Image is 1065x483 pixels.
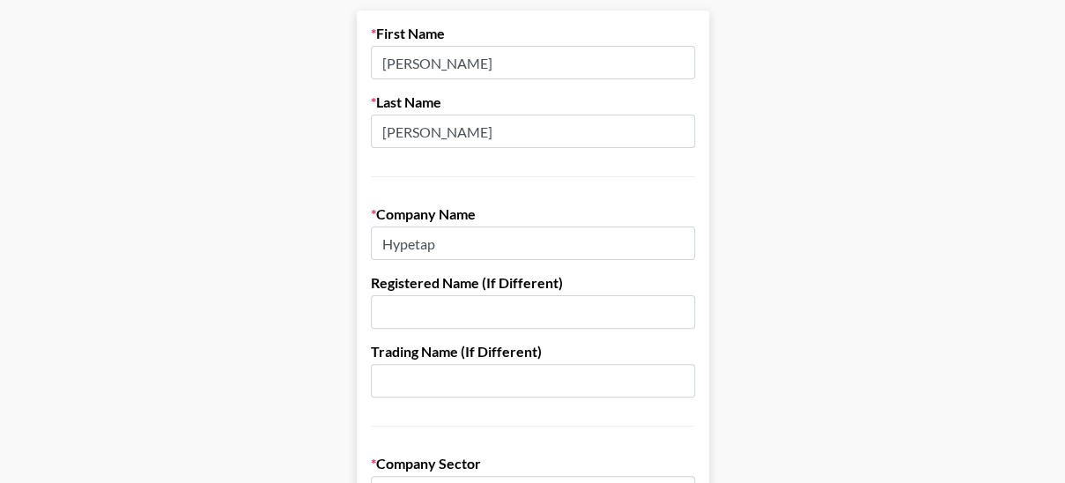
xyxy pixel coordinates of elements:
[371,455,695,472] label: Company Sector
[371,274,695,292] label: Registered Name (If Different)
[371,343,695,360] label: Trading Name (If Different)
[371,205,695,223] label: Company Name
[371,93,695,111] label: Last Name
[371,25,695,42] label: First Name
